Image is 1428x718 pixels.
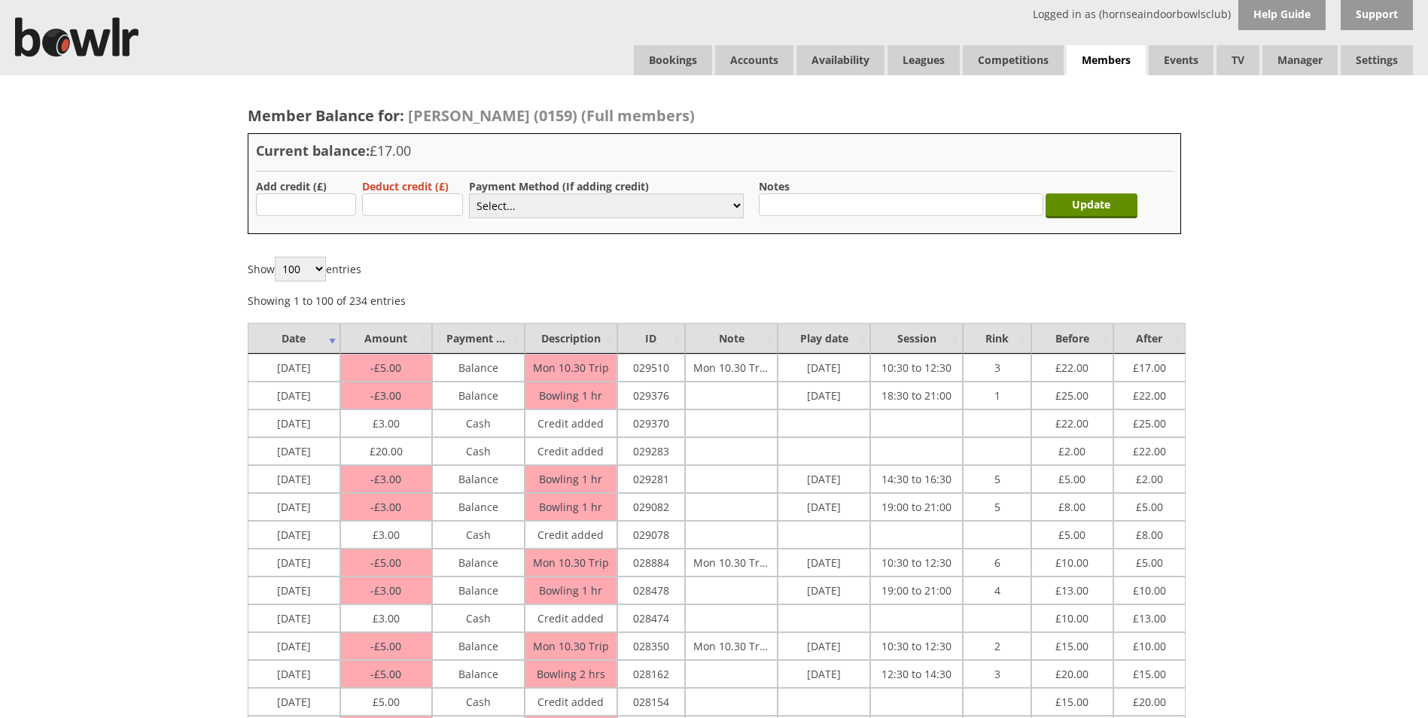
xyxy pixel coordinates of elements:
[248,437,340,465] td: [DATE]
[525,521,617,549] td: Credit added
[1055,635,1089,653] span: 15.00
[525,465,617,493] td: Bowling 1 hr
[963,577,1031,604] td: 4
[1133,385,1166,403] span: 22.00
[248,382,340,409] td: [DATE]
[963,632,1031,660] td: 2
[888,45,960,75] a: Leagues
[1133,440,1166,458] span: 22.00
[963,493,1031,521] td: 5
[370,472,401,486] span: 3.00
[248,549,340,577] td: [DATE]
[1067,45,1146,76] span: Members
[870,632,963,660] td: 10:30 to 12:30
[1058,440,1085,458] span: 2.00
[432,409,525,437] td: Cash
[870,660,963,688] td: 12:30 to 14:30
[525,688,617,716] td: Credit added
[1046,193,1137,218] input: Update
[685,323,778,354] td: Note : activate to sort column ascending
[617,437,685,465] td: 029283
[1136,552,1163,570] span: 5.00
[1133,635,1166,653] span: 10.00
[778,549,870,577] td: [DATE]
[634,45,712,75] a: Bookings
[1055,580,1089,598] span: 13.00
[432,493,525,521] td: Balance
[525,437,617,465] td: Credit added
[1136,496,1163,514] span: 5.00
[1058,524,1085,542] span: 5.00
[617,323,685,354] td: ID : activate to sort column ascending
[370,639,401,653] span: 5.00
[1055,663,1089,681] span: 20.00
[525,354,617,382] td: Mon 10.30 Trip
[525,409,617,437] td: Credit added
[1055,385,1089,403] span: 25.00
[248,285,406,308] div: Showing 1 to 100 of 234 entries
[1262,45,1338,75] span: Manager
[248,521,340,549] td: [DATE]
[432,437,525,465] td: Cash
[963,549,1031,577] td: 6
[1136,524,1163,542] span: 8.00
[469,179,649,193] label: Payment Method (If adding credit)
[1055,357,1089,375] span: 22.00
[432,521,525,549] td: Cash
[1136,468,1163,486] span: 2.00
[1055,412,1089,430] span: 22.00
[778,465,870,493] td: [DATE]
[617,549,685,577] td: 028884
[362,179,449,193] label: Deduct credit (£)
[617,577,685,604] td: 028478
[248,409,340,437] td: [DATE]
[778,323,870,354] td: Play date : activate to sort column ascending
[1341,45,1413,75] span: Settings
[370,583,401,598] span: 3.00
[525,604,617,632] td: Credit added
[370,388,401,403] span: 3.00
[432,465,525,493] td: Balance
[778,577,870,604] td: [DATE]
[759,179,790,193] label: Notes
[617,382,685,409] td: 029376
[1133,412,1166,430] span: 25.00
[963,323,1031,354] td: Rink : activate to sort column ascending
[685,354,778,382] td: Mon 10.30 Triples
[870,323,963,354] td: Session : activate to sort column ascending
[1216,45,1259,75] span: TV
[370,500,401,514] span: 3.00
[525,382,617,409] td: Bowling 1 hr
[248,632,340,660] td: [DATE]
[370,361,401,375] span: 5.00
[248,262,361,276] label: Show entries
[1149,45,1213,75] a: Events
[525,660,617,688] td: Bowling 2 hrs
[432,323,525,354] td: Payment Method : activate to sort column ascending
[617,354,685,382] td: 029510
[870,354,963,382] td: 10:30 to 12:30
[870,382,963,409] td: 18:30 to 21:00
[778,632,870,660] td: [DATE]
[432,577,525,604] td: Balance
[373,691,400,709] span: 5.00
[1058,496,1085,514] span: 8.00
[525,323,617,354] td: Description : activate to sort column ascending
[525,493,617,521] td: Bowling 1 hr
[248,354,340,382] td: [DATE]
[248,323,340,354] td: Date : activate to sort column ascending
[1055,691,1089,709] span: 15.00
[1133,357,1166,375] span: 17.00
[370,555,401,570] span: 5.00
[617,660,685,688] td: 028162
[1133,580,1166,598] span: 10.00
[870,493,963,521] td: 19:00 to 21:00
[963,465,1031,493] td: 5
[248,105,1181,126] h2: Member Balance for:
[870,549,963,577] td: 10:30 to 12:30
[432,688,525,716] td: Cash
[1031,323,1113,354] td: Before : activate to sort column ascending
[432,604,525,632] td: Cash
[275,257,326,281] select: Showentries
[870,577,963,604] td: 19:00 to 21:00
